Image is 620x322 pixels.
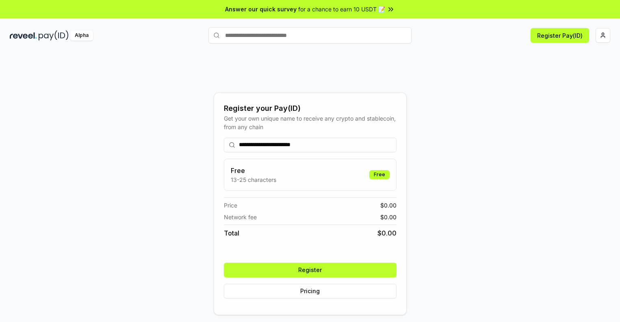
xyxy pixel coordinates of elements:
[231,166,276,175] h3: Free
[39,30,69,41] img: pay_id
[231,175,276,184] p: 13-25 characters
[10,30,37,41] img: reveel_dark
[380,213,397,221] span: $ 0.00
[224,228,239,238] span: Total
[224,284,397,298] button: Pricing
[298,5,385,13] span: for a chance to earn 10 USDT 📝
[224,263,397,277] button: Register
[225,5,297,13] span: Answer our quick survey
[369,170,390,179] div: Free
[224,213,257,221] span: Network fee
[224,114,397,131] div: Get your own unique name to receive any crypto and stablecoin, from any chain
[224,201,237,210] span: Price
[531,28,589,43] button: Register Pay(ID)
[224,103,397,114] div: Register your Pay(ID)
[70,30,93,41] div: Alpha
[377,228,397,238] span: $ 0.00
[380,201,397,210] span: $ 0.00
